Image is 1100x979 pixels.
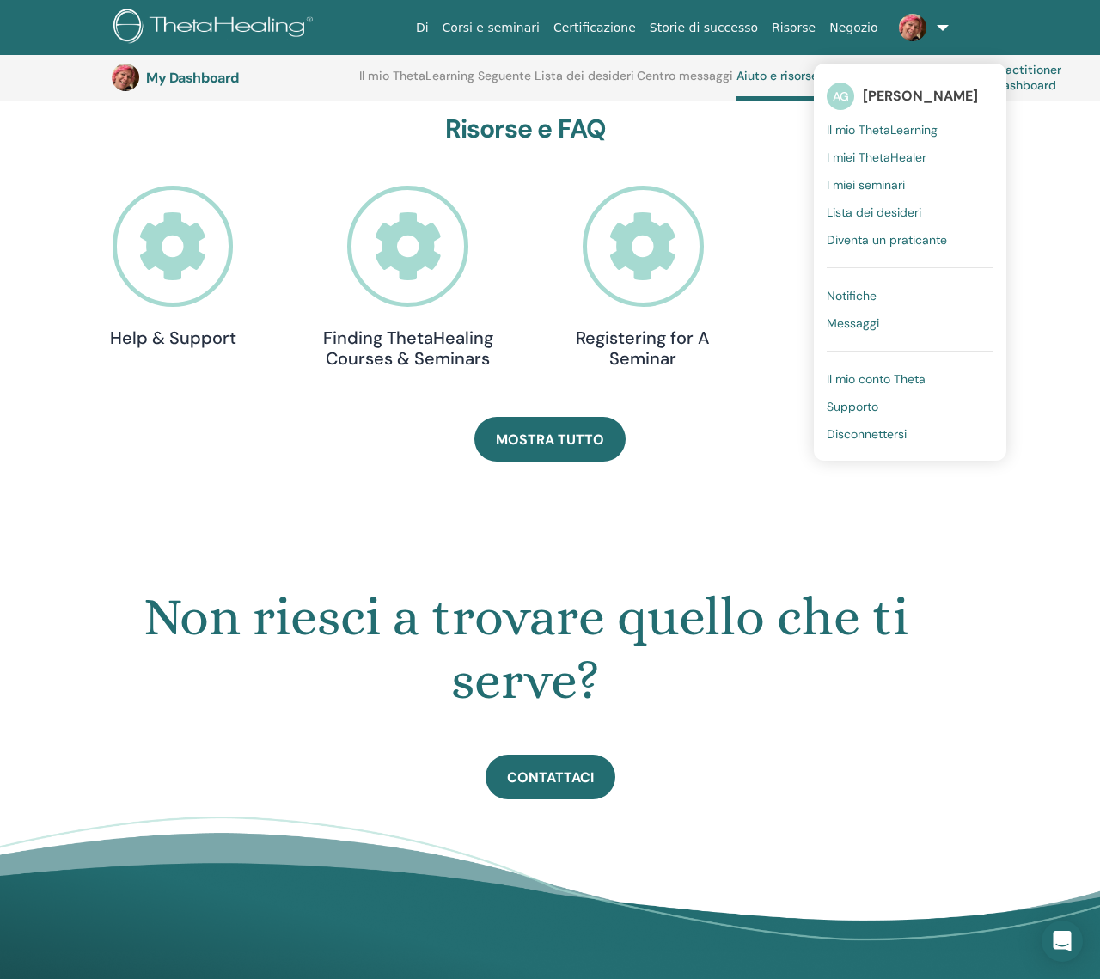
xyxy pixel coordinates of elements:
[827,150,926,165] span: I miei ThetaHealer
[113,9,319,47] img: logo.png
[827,371,926,387] span: Il mio conto Theta
[359,69,474,96] a: Il mio ThetaLearning
[87,113,964,144] h3: Risorse e FAQ
[436,12,547,44] a: Corsi e seminari
[827,199,993,226] a: Lista dei desideri
[87,327,259,348] h4: Help & Support
[478,69,531,96] a: Seguente
[827,83,854,110] span: AG
[1042,921,1083,962] div: Open Intercom Messenger
[146,70,318,86] h3: My Dashboard
[547,12,643,44] a: Certificazione
[535,69,634,96] a: Lista dei desideri
[827,205,921,220] span: Lista dei desideri
[827,309,993,337] a: Messaggi
[827,226,993,254] a: Diventa un praticante
[827,144,993,171] a: I miei ThetaHealer
[765,12,822,44] a: Risorse
[557,327,729,369] h4: Registering for A Seminar
[322,186,494,369] a: Finding ThetaHealing Courses & Seminars
[409,12,436,44] a: Di
[507,768,594,786] span: Contattaci
[827,365,993,393] a: Il mio conto Theta
[486,755,615,799] a: Contattaci
[827,393,993,420] a: Supporto
[827,171,993,199] a: I miei seminari
[643,12,765,44] a: Storie di successo
[827,420,993,448] a: Disconnettersi
[736,69,818,101] a: Aiuto e risorse
[792,186,964,369] a: Managing Your Account
[827,232,947,248] span: Diventa un praticante
[637,69,733,96] a: Centro messaggi
[112,64,139,91] img: default.jpg
[827,116,993,144] a: Il mio ThetaLearning
[827,122,938,138] span: Il mio ThetaLearning
[322,327,494,369] h4: Finding ThetaHealing Courses & Seminars
[87,186,259,348] a: Help & Support
[827,288,877,303] span: Notifiche
[557,186,729,369] a: Registering for A Seminar
[827,177,905,193] span: I miei seminari
[899,14,926,41] img: default.jpg
[827,399,878,414] span: Supporto
[827,426,907,442] span: Disconnettersi
[74,585,977,713] h1: Non riesci a trovare quello che ti serve?
[792,327,964,369] h4: Managing Your Account
[863,87,978,105] span: [PERSON_NAME]
[827,315,879,331] span: Messaggi
[827,76,993,116] a: AG[PERSON_NAME]
[822,12,884,44] a: Negozio
[827,282,993,309] a: Notifiche
[496,431,604,449] span: Mostra tutto
[474,417,626,462] a: Mostra tutto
